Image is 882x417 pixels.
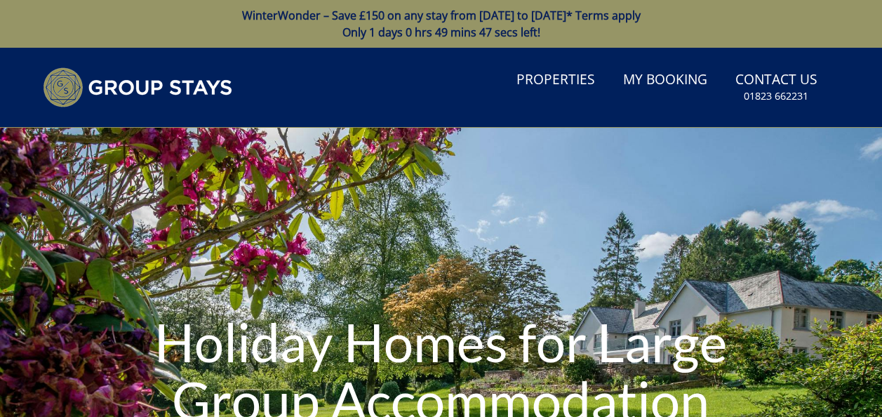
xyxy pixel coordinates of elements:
small: 01823 662231 [744,89,808,103]
a: Properties [511,65,601,96]
a: My Booking [617,65,713,96]
span: Only 1 days 0 hrs 49 mins 47 secs left! [342,25,540,40]
a: Contact Us01823 662231 [730,65,823,110]
img: Group Stays [43,67,232,107]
